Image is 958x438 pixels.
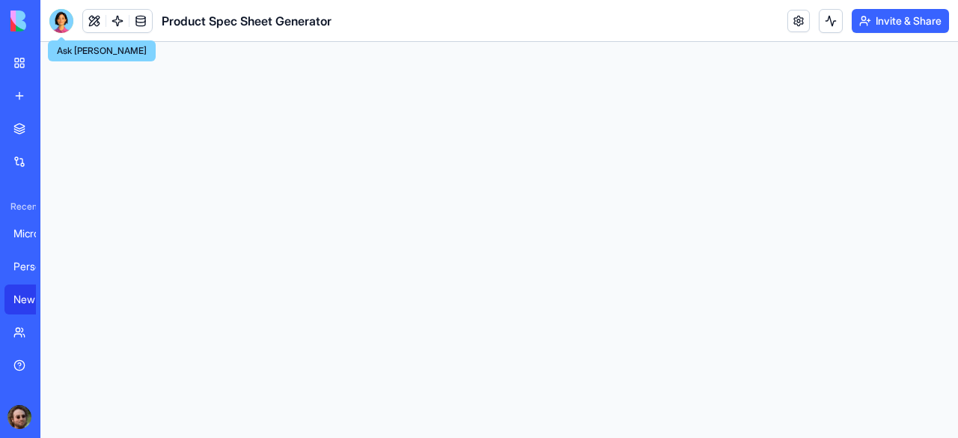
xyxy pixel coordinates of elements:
a: New App [4,285,64,314]
img: ACg8ocLOzJOMfx9isZ1m78W96V-9B_-F0ZO2mgTmhXa4GGAzbULkhUdz=s96-c [7,405,31,429]
div: Personal Finance Tracker [13,259,55,274]
button: Invite & Share [852,9,949,33]
a: Personal Finance Tracker [4,252,64,282]
div: New App [13,292,55,307]
div: Microwave Marketplace Manager [13,226,55,241]
span: Product Spec Sheet Generator [162,12,332,30]
img: logo [10,10,103,31]
span: Recent [4,201,36,213]
a: Microwave Marketplace Manager [4,219,64,249]
div: Ask [PERSON_NAME] [48,40,156,61]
